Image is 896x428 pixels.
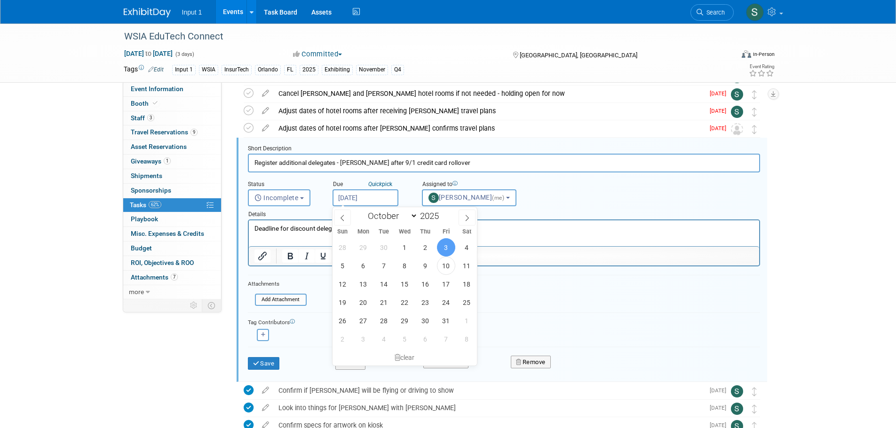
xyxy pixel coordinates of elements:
[333,293,352,311] span: October 19, 2025
[274,86,704,101] div: Cancel [PERSON_NAME] and [PERSON_NAME] hotel rooms if not needed - holding open for now
[458,257,476,275] span: October 11, 2025
[333,311,352,330] span: October 26, 2025
[190,129,198,136] span: 9
[492,195,504,201] span: (me)
[199,65,218,75] div: WSIA
[131,157,171,165] span: Giveaways
[690,4,734,21] a: Search
[752,108,757,117] i: Move task
[396,238,414,257] span: October 1, 2025
[437,238,455,257] span: October 3, 2025
[458,311,476,330] span: November 1, 2025
[186,299,202,311] td: Personalize Event Tab Strip
[248,145,760,154] div: Short Description
[123,97,221,111] a: Booth
[354,275,373,293] span: October 13, 2025
[731,385,743,397] img: Susan Stout
[396,257,414,275] span: October 8, 2025
[284,65,296,75] div: FL
[710,108,731,114] span: [DATE]
[710,405,731,411] span: [DATE]
[274,120,704,136] div: Adjust dates of hotel rooms after [PERSON_NAME] confirms travel plans
[274,103,704,119] div: Adjust dates of hotel rooms after receiving [PERSON_NAME] travel plans
[710,387,731,394] span: [DATE]
[254,194,299,202] span: Incomplete
[131,273,178,281] span: Attachments
[131,128,198,136] span: Travel Reservations
[752,125,757,134] i: Move task
[315,249,331,263] button: Underline
[749,64,774,69] div: Event Rating
[290,49,346,59] button: Committed
[274,400,704,416] div: Look into things for [PERSON_NAME] with [PERSON_NAME]
[428,194,506,201] span: [PERSON_NAME]
[354,311,373,330] span: October 27, 2025
[752,387,757,396] i: Move task
[171,273,178,280] span: 7
[353,229,373,235] span: Mon
[458,330,476,348] span: November 8, 2025
[248,280,307,288] div: Attachments
[123,227,221,241] a: Misc. Expenses & Credits
[248,206,760,219] div: Details
[416,311,435,330] span: October 30, 2025
[123,125,221,140] a: Travel Reservations9
[147,114,154,121] span: 3
[422,180,539,189] div: Assigned to
[458,238,476,257] span: October 4, 2025
[333,229,353,235] span: Sun
[354,330,373,348] span: November 3, 2025
[678,49,775,63] div: Event Format
[257,89,274,98] a: edit
[396,311,414,330] span: October 29, 2025
[249,220,759,246] iframe: Rich Text Area
[148,66,164,73] a: Edit
[742,50,751,58] img: Format-Inperson.png
[437,330,455,348] span: November 7, 2025
[437,257,455,275] span: October 10, 2025
[174,51,194,57] span: (3 days)
[415,229,436,235] span: Thu
[131,244,152,252] span: Budget
[354,238,373,257] span: September 29, 2025
[753,51,775,58] div: In-Person
[416,238,435,257] span: October 2, 2025
[144,50,153,57] span: to
[282,249,298,263] button: Bold
[752,405,757,413] i: Move task
[123,169,221,183] a: Shipments
[731,88,743,101] img: Susan Stout
[248,357,280,370] button: Save
[437,275,455,293] span: October 17, 2025
[123,271,221,285] a: Attachments7
[248,180,318,189] div: Status
[456,229,477,235] span: Sat
[375,293,393,311] span: October 21, 2025
[149,201,161,208] span: 62%
[123,155,221,169] a: Giveaways1
[710,125,731,132] span: [DATE]
[396,293,414,311] span: October 22, 2025
[131,85,183,93] span: Event Information
[123,285,221,299] a: more
[257,124,274,132] a: edit
[333,257,352,275] span: October 5, 2025
[375,275,393,293] span: October 14, 2025
[123,111,221,125] a: Staff3
[364,210,418,222] select: Month
[123,241,221,256] a: Budget
[123,184,221,198] a: Sponsorships
[130,201,161,209] span: Tasks
[416,330,435,348] span: November 6, 2025
[746,3,764,21] img: Susan Stout
[710,90,731,97] span: [DATE]
[123,82,221,96] a: Event Information
[437,311,455,330] span: October 31, 2025
[375,330,393,348] span: November 4, 2025
[458,275,476,293] span: October 18, 2025
[129,288,144,296] span: more
[123,256,221,270] a: ROI, Objectives & ROO
[458,293,476,311] span: October 25, 2025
